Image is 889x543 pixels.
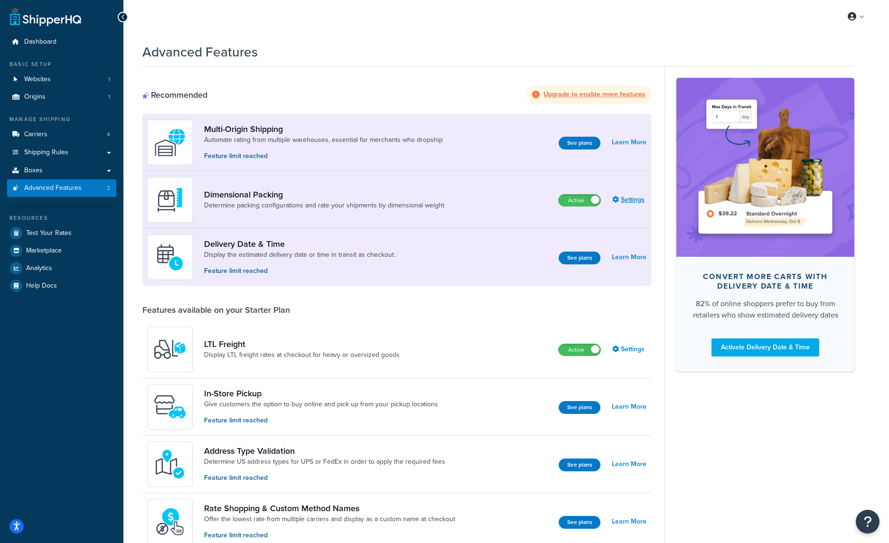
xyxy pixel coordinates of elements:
[612,400,646,413] a: Learn More
[7,179,116,197] a: Advanced Features2
[24,93,46,101] span: Origins
[204,151,443,161] p: Feature limit reached
[204,473,445,483] p: Feature limit reached
[559,252,600,264] button: See plans
[26,247,62,255] span: Marketplace
[204,503,455,514] a: Rate Shopping & Custom Method Names
[559,516,600,529] button: See plans
[153,241,187,274] img: gfkeb5ejjkALwAAAABJRU5ErkJggg==
[7,126,116,143] a: Carriers4
[24,131,47,139] span: Carriers
[24,184,82,192] span: Advanced Features
[711,338,819,356] a: Activate Delivery Date & Time
[7,214,116,222] div: Resources
[559,195,600,206] label: Active
[108,93,110,101] span: 1
[7,179,116,197] li: Advanced Features
[559,401,600,414] button: See plans
[108,75,110,84] span: 1
[153,126,187,159] img: WatD5o0RtDAAAAAElFTkSuQmCC
[204,457,445,467] a: Determine US address types for UPS or FedEx in order to apply the required fees
[204,400,438,409] a: Give customers the option to buy online and pick up from your pickup locations
[107,131,110,139] span: 4
[26,229,72,237] span: Test Your Rates
[204,515,455,524] a: Offer the lowest rate from multiple carriers and display as a custom name at checkout
[107,184,110,192] span: 2
[153,183,187,216] img: DTVBYsAAAAAASUVORK5CYII=
[7,277,116,294] a: Help Docs
[612,343,646,356] a: Settings
[612,515,646,528] a: Learn More
[24,149,68,157] span: Shipping Rules
[7,71,116,88] li: Websites
[7,260,116,277] a: Analytics
[559,459,600,471] button: See plans
[856,510,880,534] button: Open Resource Center
[204,239,395,249] a: Delivery Date & Time
[7,88,116,106] a: Origins1
[204,339,400,349] a: LTL Freight
[204,530,455,541] p: Feature limit reached
[559,344,600,356] label: Active
[24,38,56,46] span: Dashboard
[7,60,116,68] div: Basic Setup
[559,137,600,150] button: See plans
[24,75,51,84] span: Websites
[692,298,839,321] div: 82% of online shoppers prefer to buy from retailers who show estimated delivery dates
[612,136,646,149] a: Learn More
[204,415,438,426] p: Feature limit reached
[543,89,646,99] strong: Upgrade to enable more features
[7,225,116,242] a: Test Your Rates
[26,264,52,272] span: Analytics
[204,135,443,145] a: Automate rating from multiple warehouses, essential for merchants who dropship
[26,282,57,290] span: Help Docs
[612,458,646,471] a: Learn More
[204,201,444,210] a: Determine packing configurations and rate your shipments by dimensional weight
[7,115,116,123] div: Manage Shipping
[204,266,395,276] p: Feature limit reached
[7,71,116,88] a: Websites1
[142,305,290,315] div: Features available on your Starter Plan
[142,90,207,100] div: Recommended
[204,388,438,399] a: In-Store Pickup
[7,88,116,106] li: Origins
[7,126,116,143] li: Carriers
[7,242,116,259] a: Marketplace
[204,446,445,456] a: Address Type Validation
[142,43,258,61] h1: Advanced Features
[7,33,116,51] a: Dashboard
[153,333,187,366] img: y79ZsPf0fXUFUhFXDzUgf+ktZg5F2+ohG75+v3d2s1D9TjoU8PiyCIluIjV41seZevKCRuEjTPPOKHJsQcmKCXGdfprl3L4q7...
[7,162,116,179] a: Boxes
[153,448,187,481] img: kIG8fy0lQAAAABJRU5ErkJggg==
[691,92,840,242] img: feature-image-ddt-36eae7f7280da8017bfb280eaccd9c446f90b1fe08728e4019434db127062ab4.png
[692,272,839,291] div: Convert more carts with delivery date & time
[612,193,646,206] a: Settings
[612,251,646,264] a: Learn More
[204,350,400,360] a: Display LTL freight rates at checkout for heavy or oversized goods
[153,505,187,538] img: icon-duo-feat-rate-shopping-ecdd8bed.png
[7,144,116,161] a: Shipping Rules
[204,189,444,200] a: Dimensional Packing
[153,390,187,423] img: wfgcfpwTIucLEAAAAASUVORK5CYII=
[24,167,43,175] span: Boxes
[204,250,395,260] a: Display the estimated delivery date or time in transit as checkout.
[204,124,443,134] a: Multi-Origin Shipping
